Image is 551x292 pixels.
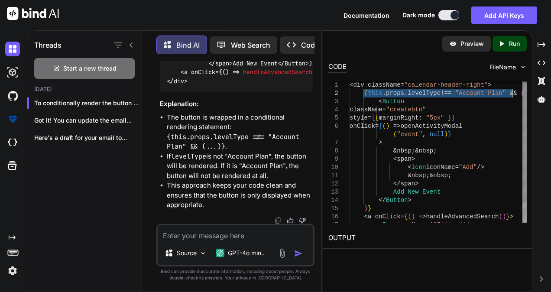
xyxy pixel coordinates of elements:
span: > [412,156,415,162]
span: > [408,197,411,204]
h2: [DATE] [27,86,142,93]
span: ;& [412,147,419,154]
span: { [364,90,367,97]
span: => [418,213,426,220]
button: Add API Keys [471,6,537,24]
span: nbsp [418,147,433,154]
span: > [415,180,418,187]
img: copy [275,217,282,224]
span: openActivityModal [400,123,462,130]
p: Run [509,39,520,48]
span: iconName [426,164,455,171]
span: } [451,114,455,121]
span: Add [393,188,404,195]
span: < [364,213,367,220]
span: span [215,59,229,67]
span: "Add" [459,164,477,171]
span: handleAdvancedSearch [426,213,499,220]
span: /> [477,164,484,171]
div: 16 [328,213,338,221]
div: 14 [328,196,338,204]
span: FileName [489,63,516,71]
img: dislike [299,217,306,224]
span: </ > [278,59,309,67]
p: To conditionally render the button based... [34,99,142,107]
div: 2 [328,89,338,97]
span: { [404,213,408,220]
img: Pick Models [199,250,207,257]
span: } [368,205,371,212]
div: 10 [328,163,338,172]
span: { [375,114,379,121]
span: && [510,90,517,97]
img: attachment [277,248,287,258]
p: GPT-4o min.. [228,249,265,257]
span: ( [393,131,397,138]
span: > [510,213,513,220]
li: The button is wrapped in a conditional rendering statement: . [167,113,313,152]
span: span [397,156,412,162]
span: } [448,114,451,121]
div: 5 [328,114,338,122]
p: Preview [460,39,484,48]
div: 12 [328,180,338,188]
span: < [408,164,411,171]
span: nbsp [433,172,448,179]
span: nbsp [412,172,426,179]
span: < [379,98,382,105]
span: New [408,188,418,195]
span: "event" [397,131,422,138]
img: preview [449,40,457,48]
img: cloudideIcon [5,135,20,150]
span: ) [386,123,389,130]
span: levelType [408,90,441,97]
span: = [455,164,458,171]
div: 1 [328,81,338,89]
span: nbsp [397,147,412,154]
span: < [350,81,353,88]
div: 3 [328,97,338,106]
span: . [404,90,408,97]
span: Button [382,98,404,105]
span: "calendar-header-right" [404,81,488,88]
img: icon [294,249,303,258]
span: { [430,221,433,228]
span: { [379,123,382,130]
span: & [393,147,397,154]
span: onClick [350,123,375,130]
span: span [400,180,415,187]
span: style [350,114,368,121]
span: > [379,139,382,146]
span: "Filter" [433,221,462,228]
img: chevron down [519,63,527,71]
span: props [386,90,404,97]
img: darkChat [5,42,20,56]
span: ) [364,205,367,212]
div: 15 [328,204,338,213]
img: premium [5,112,20,127]
div: 4 [328,106,338,114]
span: div className [353,81,400,88]
div: 11 [328,172,338,180]
span: , [422,131,426,138]
span: iconName [397,221,426,228]
span: { [371,114,375,121]
span: </ [379,197,386,204]
button: Documentation [344,11,389,20]
code: {this.props.levelType !== "Account Plan" && (...)} [167,133,299,151]
div: CODE [328,62,347,72]
span: ( [521,90,524,97]
h2: OUTPUT [323,228,532,248]
span: = [368,114,371,121]
span: < [379,221,382,228]
p: Bind can provide inaccurate information, including about people. Always double-check its answers.... [156,268,314,281]
span: </ [393,180,401,187]
span: & [408,172,411,179]
li: This approach keeps your code clean and ensures that the button is only displayed when appropriate. [167,181,313,210]
p: Source [177,249,197,257]
div: 8 [328,147,338,155]
span: = [382,106,386,113]
span: = [400,213,404,220]
p: Code Generator [301,40,353,50]
span: Button [386,197,408,204]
